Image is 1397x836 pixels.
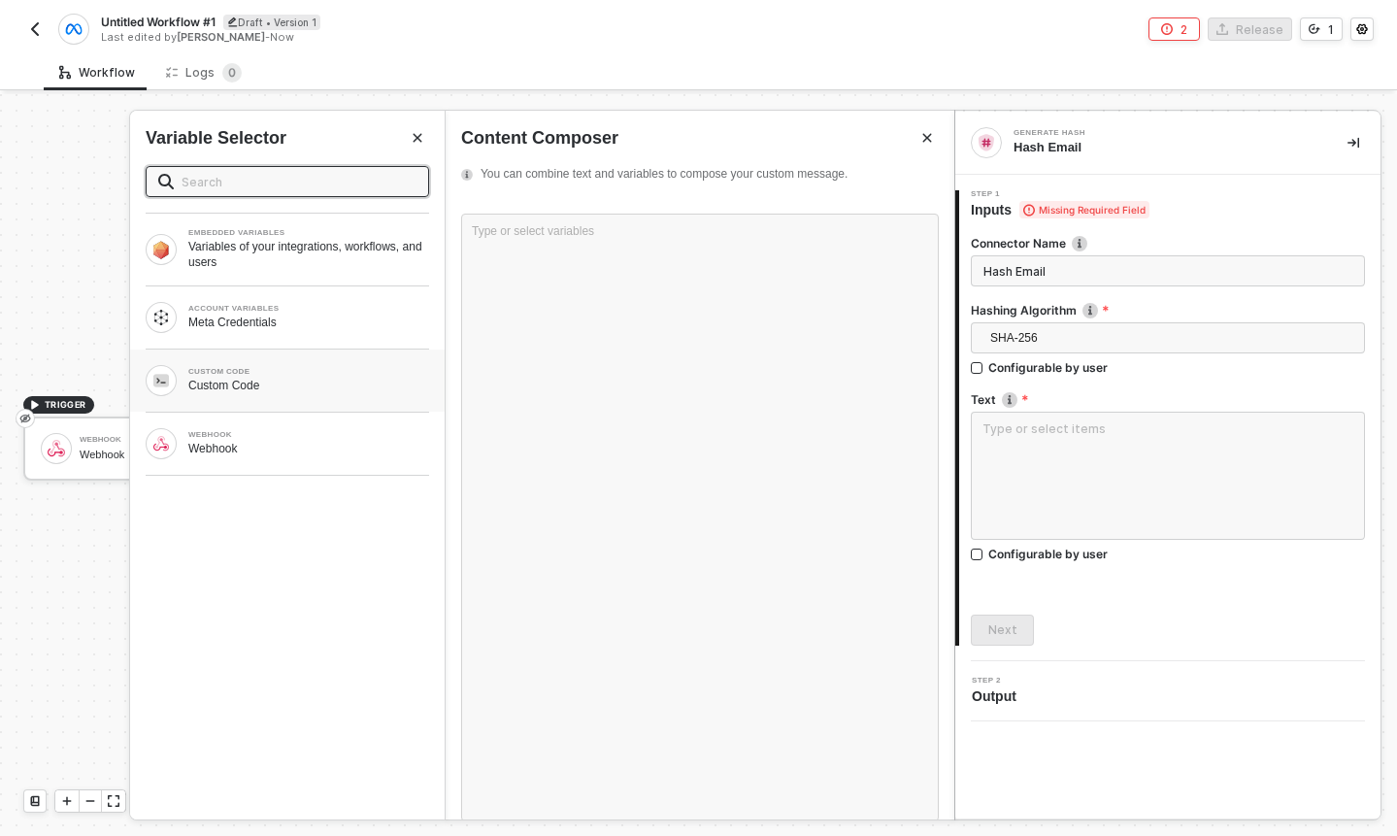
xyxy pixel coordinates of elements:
div: Step 1Inputs Missing Required FieldConnector Nameicon-infoHashing Algorithmicon-infoSHA-256Config... [955,190,1380,646]
div: Configurable by user [988,359,1108,376]
input: Enter description [971,255,1365,286]
div: Meta Credentials [188,315,429,330]
img: icon-info [1072,236,1087,251]
span: Inputs [971,200,1149,219]
label: Hashing Algorithm [971,302,1365,318]
div: Draft • Version 1 [223,15,320,30]
button: 2 [1148,17,1200,41]
img: Block [153,373,169,388]
span: icon-expand [108,795,119,807]
div: CUSTOM CODE [188,368,429,376]
span: Output [972,686,1024,706]
img: icon-info [1002,392,1017,408]
span: Untitled Workflow #1 [101,14,216,30]
img: back [27,21,43,37]
span: Step 1 [971,190,1149,198]
img: Block [153,310,169,325]
span: Step 2 [972,677,1024,685]
div: Workflow [59,65,135,81]
img: integration-icon [978,134,995,151]
span: icon-settings [1356,23,1368,35]
button: Close [406,126,429,150]
button: Close [915,126,939,150]
span: icon-collapse-right [1347,137,1359,149]
img: icon-info [1082,303,1098,318]
span: Missing Required Field [1019,201,1149,218]
button: Release [1208,17,1292,41]
div: Variables of your integrations, workflows, and users [188,239,429,270]
div: Generate Hash [1014,129,1305,137]
div: 1 [1328,21,1334,38]
span: icon-error-page [1161,23,1173,35]
img: integration-icon [65,20,82,38]
div: Hash Email [1014,139,1316,156]
div: Custom Code [188,378,429,393]
button: 1 [1300,17,1343,41]
span: icon-play [61,795,73,807]
div: Configurable by user [988,546,1108,562]
div: EMBEDDED VARIABLES [188,229,429,237]
img: search [158,174,174,189]
span: You can combine text and variables to compose your custom message. [481,166,931,183]
div: ACCOUNT VARIABLES [188,305,429,313]
img: Block [153,436,169,451]
span: icon-edit [227,17,238,27]
img: Block [153,240,169,258]
button: Next [971,615,1034,646]
sup: 0 [222,63,242,83]
span: Content Composer [461,126,618,150]
label: Connector Name [971,235,1365,251]
div: Logs [166,63,242,83]
span: icon-minus [84,795,96,807]
label: Text [971,391,1365,408]
div: Webhook [188,441,429,456]
div: WEBHOOK [188,431,429,439]
span: icon-versioning [1309,23,1320,35]
input: Search [182,171,416,192]
div: 2 [1181,21,1187,38]
div: Variable Selector [146,126,286,150]
span: SHA-256 [990,323,1353,352]
div: Last edited by - Now [101,30,697,45]
button: back [23,17,47,41]
span: [PERSON_NAME] [177,30,265,44]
